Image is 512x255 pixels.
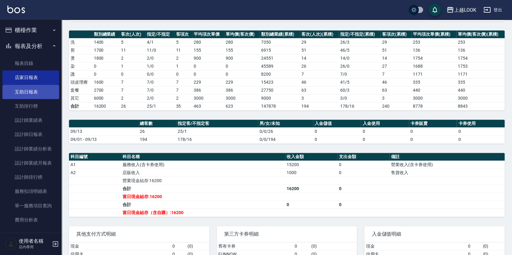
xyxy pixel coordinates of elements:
td: 0 [457,127,505,135]
th: 客次(人次) [119,30,145,38]
td: 26 [138,127,176,135]
th: 平均項次單價 [192,30,224,38]
td: 0/0/194 [258,135,313,143]
table: a dense table [69,30,505,110]
td: 2 [174,54,192,62]
th: 卡券使用 [457,120,505,128]
a: 設計師業績分析表 [2,142,59,156]
td: 11 [119,46,145,54]
td: 8778 [411,102,456,110]
td: 1400 [92,38,120,46]
td: 0 [313,135,361,143]
td: 09/13 [69,127,138,135]
td: 253 [411,38,456,46]
td: 0 [92,62,120,70]
td: 440 [411,86,456,94]
td: ( 0 ) [310,242,357,250]
td: 0 [337,185,389,193]
td: 335 [411,78,456,86]
a: 互助排行榜 [2,99,59,113]
td: 0 / 0 [145,70,174,78]
td: 洗 [69,38,92,46]
td: 15200 [285,161,337,169]
td: 剪 [69,46,92,54]
a: 店家日報表 [2,70,59,85]
td: ( 0 ) [186,242,209,250]
td: 27 [381,62,411,70]
td: 51 [381,46,411,54]
td: 0 [457,135,505,143]
td: 營業收入(含卡券使用) [389,161,505,169]
td: 11 [174,46,192,54]
td: 營業現金結存:16200 [121,177,285,185]
td: 0 [466,242,481,250]
td: 15423 [260,78,300,86]
p: 店內專用 [19,244,50,250]
td: 當日現金結存（含自購）:16200 [121,209,285,217]
td: 0 [409,135,457,143]
td: 25/1 [176,127,258,135]
td: 26 [119,102,145,110]
button: 櫃檯作業 [2,22,59,38]
td: 14 / 0 [339,54,381,62]
th: 客次(人次)(累積) [300,30,339,38]
td: 0 [293,242,309,250]
th: 單均價(客次價) [224,30,260,38]
td: 240 [381,102,411,110]
td: 136 [411,46,456,54]
td: 1754 [456,54,505,62]
td: 店販收入 [121,169,285,177]
td: 14 [300,54,339,62]
td: 900 [192,54,224,62]
td: 25/1 [145,102,174,110]
td: A1 [69,161,121,169]
td: 3 [381,94,411,102]
td: 0 [192,70,224,78]
td: 5 [174,38,192,46]
td: 0 [174,70,192,78]
td: 4 / 1 [145,38,174,46]
th: 平均項次單價(累積) [411,30,456,38]
td: 178/16 [339,102,381,110]
td: 46 [381,78,411,86]
td: 63 [300,86,339,94]
td: 3000 [192,94,224,102]
button: 報表及分析 [2,38,59,54]
td: 16200 [92,102,120,110]
td: 0 [285,201,337,209]
td: 7 / 0 [339,70,381,78]
td: 45589 [260,62,300,70]
span: 入金儲值明細 [372,231,497,237]
td: 3000 [411,94,456,102]
td: 46 / 5 [339,46,381,54]
td: 1000 [285,169,337,177]
a: 設計師日報表 [2,127,59,141]
td: 染 [69,62,92,70]
td: 7 / 0 [145,78,174,86]
td: 0 [337,201,389,209]
td: 229 [224,78,260,86]
th: 入金使用 [361,120,409,128]
td: 26 [300,62,339,70]
a: 費用分析表 [2,213,59,227]
td: 5 [119,38,145,46]
th: 男/女/未知 [258,120,313,128]
th: 支出金額 [337,153,389,161]
a: 設計師業績表 [2,113,59,127]
td: 194 [300,102,339,110]
td: 7 [119,78,145,86]
table: a dense table [69,153,505,217]
td: 229 [192,78,224,86]
th: 科目名稱 [121,153,285,161]
td: 1754 [411,54,456,62]
td: 1 [174,62,192,70]
td: 2 [174,94,192,102]
td: 155 [192,46,224,54]
td: 0 [313,127,361,135]
td: 0 [171,242,186,250]
td: 463 [192,102,224,110]
td: 現金 [69,242,171,250]
button: 上越LOOK [444,4,478,16]
td: 護 [69,70,92,78]
td: 3000 [224,94,260,102]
